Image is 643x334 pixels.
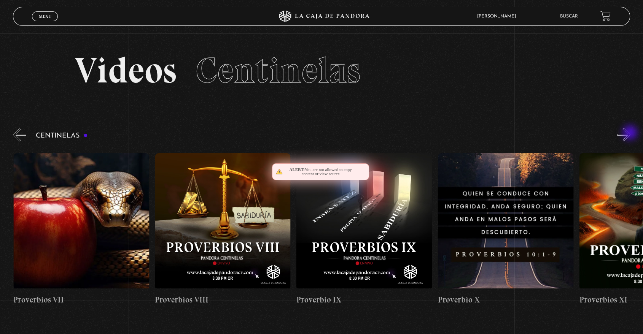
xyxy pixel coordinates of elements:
span: Alert: [289,167,304,172]
a: Proverbios VIII [155,147,291,312]
span: [PERSON_NAME] [473,14,523,19]
a: Buscar [560,14,578,19]
button: Previous [13,128,26,141]
h4: Proverbios VIII [155,294,291,306]
a: Proverbios VII [13,147,149,312]
button: Next [617,128,630,141]
h3: Centinelas [36,132,88,139]
span: Cerrar [36,20,54,25]
span: Centinelas [196,49,360,92]
a: Proverbio X [438,147,573,312]
div: You are not allowed to copy content or view source [272,163,369,180]
h4: Proverbios VII [13,294,149,306]
a: Proverbio IX [296,147,432,312]
a: View your shopping cart [600,11,611,21]
span: Menu [39,14,51,19]
h2: Videos [75,52,568,89]
h4: Proverbio IX [296,294,432,306]
h4: Proverbio X [438,294,573,306]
